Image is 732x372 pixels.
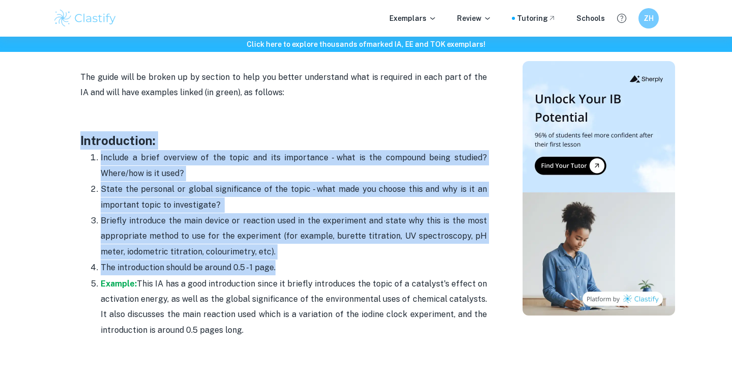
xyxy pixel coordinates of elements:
p: State the personal or global significance of the topic - what made you choose this and why is it ... [101,182,487,213]
button: ZH [638,8,659,28]
a: Tutoring [517,13,556,24]
p: Include a brief overview of the topic and its importance - what is the compound being studied? Wh... [101,150,487,181]
a: Schools [576,13,605,24]
img: Thumbnail [523,61,675,316]
h6: Click here to explore thousands of marked IA, EE and TOK exemplars ! [2,39,730,50]
h3: Introduction: [80,131,487,150]
p: The introduction should be around 0.5 - 1 page. [101,260,487,275]
p: Exemplars [389,13,437,24]
p: Review [457,13,492,24]
h6: ZH [643,13,655,24]
p: Briefly introduce the main device or reaction used in the experiment and state why this is the mo... [101,213,487,260]
img: Clastify logo [53,8,117,28]
p: The guide will be broken up by section to help you better understand what is required in each par... [80,70,487,101]
p: This IA has a good introduction since it briefly introduces the topic of a catalyst's effect on a... [101,276,487,338]
a: Example: [101,279,137,289]
button: Help and Feedback [613,10,630,27]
